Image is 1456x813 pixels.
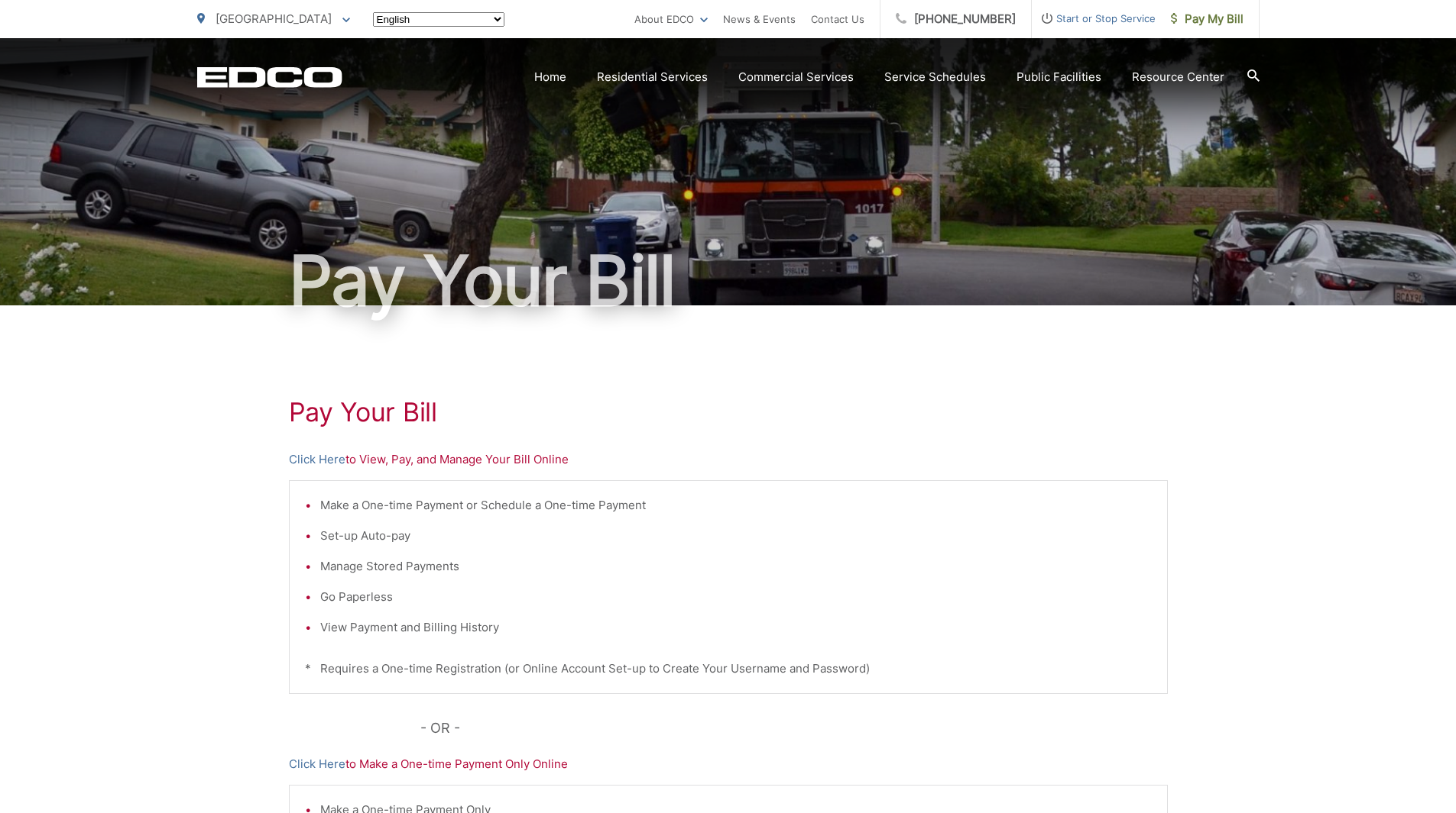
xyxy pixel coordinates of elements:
a: Resource Center [1132,68,1224,86]
a: Home [534,68,566,86]
a: Commercial Services [738,68,854,86]
a: Service Schedules [884,68,986,86]
select: Select a language [373,12,504,27]
li: Make a One-time Payment or Schedule a One-time Payment [320,496,1152,515]
a: About EDCO [634,10,708,28]
a: Contact Us [811,10,864,28]
h1: Pay Your Bill [197,243,1260,319]
li: Set-up Auto-pay [320,527,1152,545]
p: to Make a One-time Payment Only Online [289,755,1168,773]
li: Go Paperless [320,588,1152,606]
a: News & Events [723,10,796,28]
a: EDCD logo. Return to the homepage. [197,66,342,88]
h1: Pay Your Bill [289,397,1168,427]
span: [GEOGRAPHIC_DATA] [216,11,332,26]
p: to View, Pay, and Manage Your Bill Online [289,450,1168,469]
p: - OR - [420,717,1168,740]
li: Manage Stored Payments [320,557,1152,576]
a: Public Facilities [1017,68,1101,86]
li: View Payment and Billing History [320,618,1152,637]
span: Pay My Bill [1171,10,1244,28]
a: Residential Services [597,68,708,86]
a: Click Here [289,450,345,469]
a: Click Here [289,755,345,773]
p: * Requires a One-time Registration (or Online Account Set-up to Create Your Username and Password) [305,660,1152,678]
